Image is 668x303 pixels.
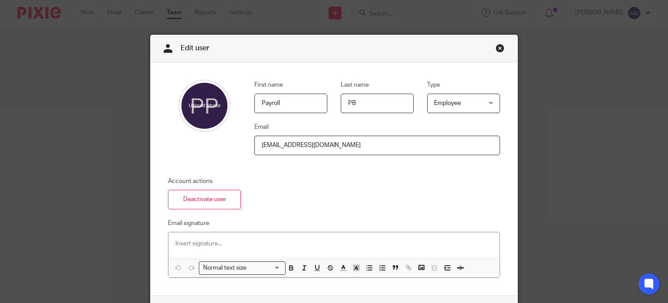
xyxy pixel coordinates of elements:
label: Email signature [168,219,209,228]
a: Close this dialog window [496,44,504,55]
p: Account actions [168,177,241,186]
label: Last name [341,81,369,89]
label: Email [254,123,269,131]
span: Normal text size [201,264,248,273]
span: Edit user [181,45,209,52]
label: First name [254,81,283,89]
label: Type [427,81,440,89]
a: Deactivate user [168,190,241,209]
span: Employee [434,100,461,106]
input: Search for option [249,264,280,273]
div: Search for option [199,261,286,275]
